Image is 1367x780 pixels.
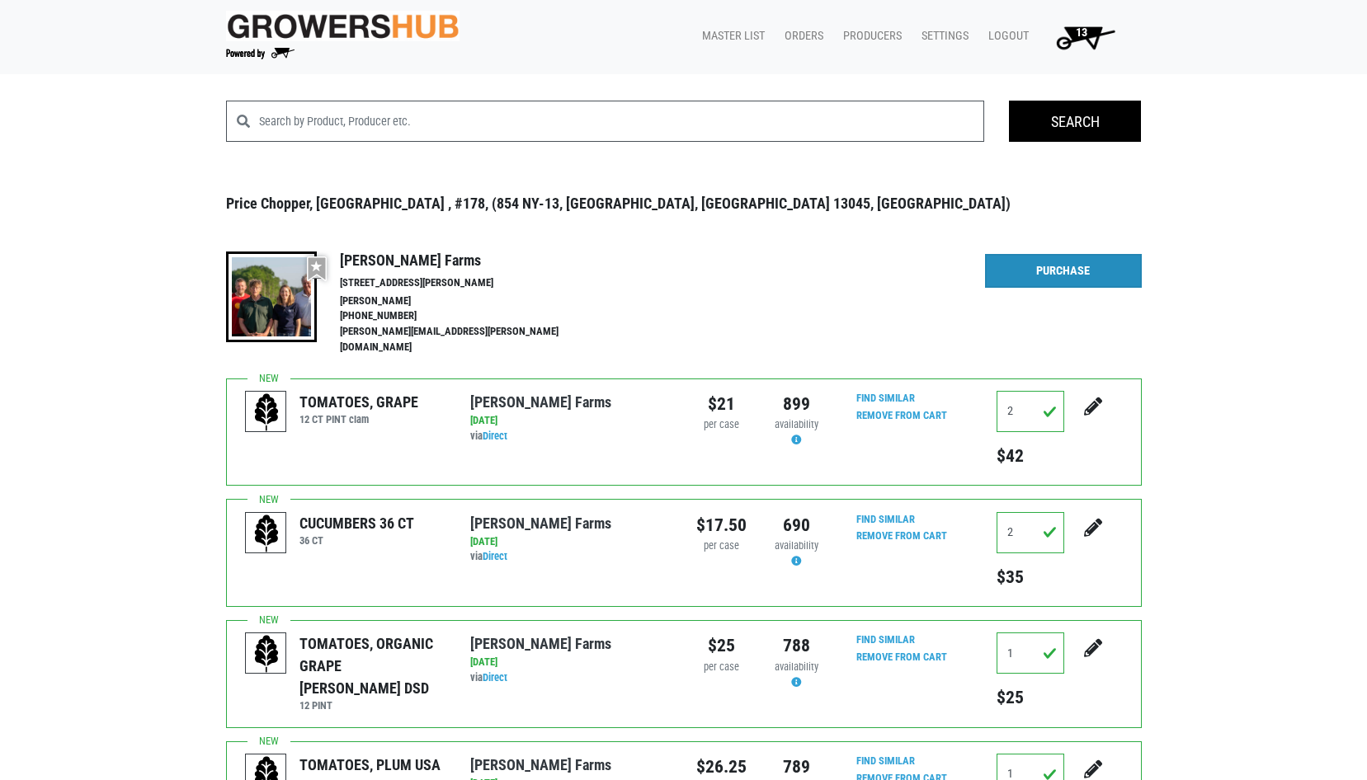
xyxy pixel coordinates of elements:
[226,195,1142,213] h3: Price Chopper, [GEOGRAPHIC_DATA] , #178, (854 NY-13, [GEOGRAPHIC_DATA], [GEOGRAPHIC_DATA] 13045, ...
[771,391,822,417] div: 899
[340,294,594,309] li: [PERSON_NAME]
[696,512,747,538] div: $17.50
[846,527,957,546] input: Remove From Cart
[470,429,671,444] div: via
[856,392,915,404] a: Find Similar
[299,413,418,425] h6: 12 CT PINT clam
[246,633,287,674] img: placeholder-variety-43d6402dacf2d531de610a020419775a.svg
[226,48,295,59] img: Powered by Big Wheelbarrow
[470,534,671,550] div: [DATE]
[340,324,594,355] li: [PERSON_NAME][EMAIL_ADDRESS][PERSON_NAME][DOMAIN_NAME]
[696,660,747,675] div: per case
[908,21,975,52] a: Settings
[483,550,507,562] a: Direct
[997,391,1064,432] input: Qty
[696,391,747,417] div: $21
[997,566,1064,588] h5: $35
[975,21,1035,52] a: Logout
[340,251,594,270] h4: [PERSON_NAME] Farms
[771,512,822,538] div: 690
[1035,21,1129,54] a: 13
[246,513,287,554] img: placeholder-variety-43d6402dacf2d531de610a020419775a.svg
[483,671,507,684] a: Direct
[483,430,507,442] a: Direct
[340,275,594,291] li: [STREET_ADDRESS][PERSON_NAME]
[997,687,1064,708] h5: $25
[830,21,908,52] a: Producers
[846,648,957,667] input: Remove From Cart
[470,670,671,686] div: via
[299,632,445,699] div: TOMATOES, ORGANIC GRAPE [PERSON_NAME] DSD
[775,539,818,552] span: availability
[1009,101,1141,142] input: Search
[696,538,747,554] div: per case
[696,417,747,433] div: per case
[997,632,1064,674] input: Qty
[1049,21,1122,54] img: Cart
[771,21,830,52] a: Orders
[775,660,818,673] span: availability
[299,534,414,547] h6: 36 CT
[299,512,414,534] div: CUCUMBERS 36 CT
[985,254,1142,289] a: Purchase
[856,633,915,646] a: Find Similar
[771,754,822,780] div: 789
[470,413,671,429] div: [DATE]
[226,251,317,342] img: thumbnail-8a08f3346781c529aa742b86dead986c.jpg
[856,754,915,767] a: Find Similar
[689,21,771,52] a: Master List
[340,308,594,324] li: [PHONE_NUMBER]
[470,515,611,532] a: [PERSON_NAME] Farms
[846,406,957,425] input: Remove From Cart
[259,101,985,142] input: Search by Product, Producer etc.
[856,513,915,525] a: Find Similar
[470,549,671,565] div: via
[696,754,747,780] div: $26.25
[997,445,1064,467] h5: $42
[470,655,671,670] div: [DATE]
[299,391,418,413] div: TOMATOES, GRAPE
[226,11,460,41] img: original-fc7597fdc6adbb9d0e2ae620e786d1a2.jpg
[771,632,822,659] div: 788
[470,756,611,773] a: [PERSON_NAME] Farms
[299,699,445,712] h6: 12 PINT
[775,418,818,430] span: availability
[246,392,287,433] img: placeholder-variety-43d6402dacf2d531de610a020419775a.svg
[1076,26,1087,40] span: 13
[997,512,1064,553] input: Qty
[470,635,611,652] a: [PERSON_NAME] Farms
[696,632,747,659] div: $25
[470,393,611,411] a: [PERSON_NAME] Farms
